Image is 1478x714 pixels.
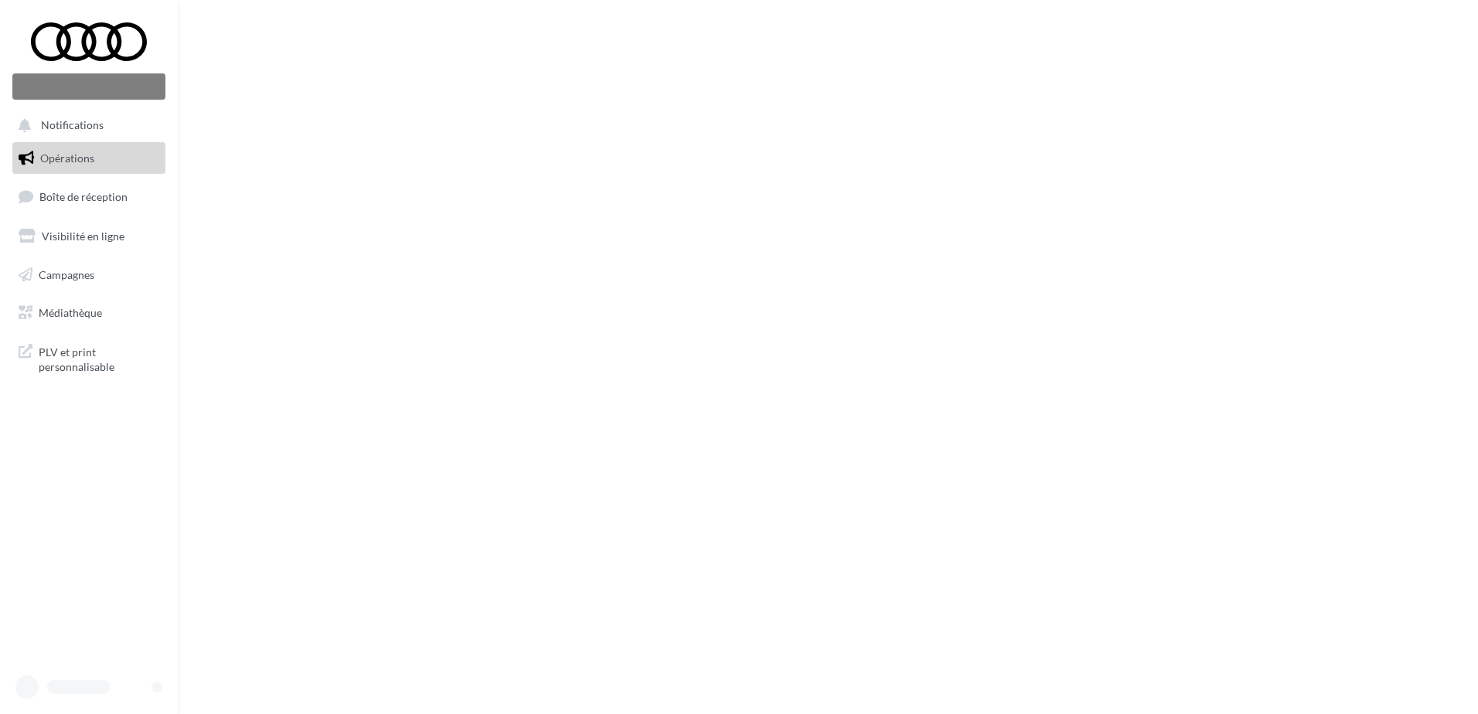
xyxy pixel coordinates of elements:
span: Campagnes [39,267,94,280]
a: Opérations [9,142,169,175]
span: Visibilité en ligne [42,229,124,243]
div: Nouvelle campagne [12,73,165,100]
a: Médiathèque [9,297,169,329]
a: Campagnes [9,259,169,291]
a: Visibilité en ligne [9,220,169,253]
a: Boîte de réception [9,180,169,213]
span: Boîte de réception [39,190,128,203]
span: PLV et print personnalisable [39,342,159,375]
a: PLV et print personnalisable [9,335,169,381]
span: Notifications [41,119,104,132]
span: Médiathèque [39,306,102,319]
span: Opérations [40,151,94,165]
